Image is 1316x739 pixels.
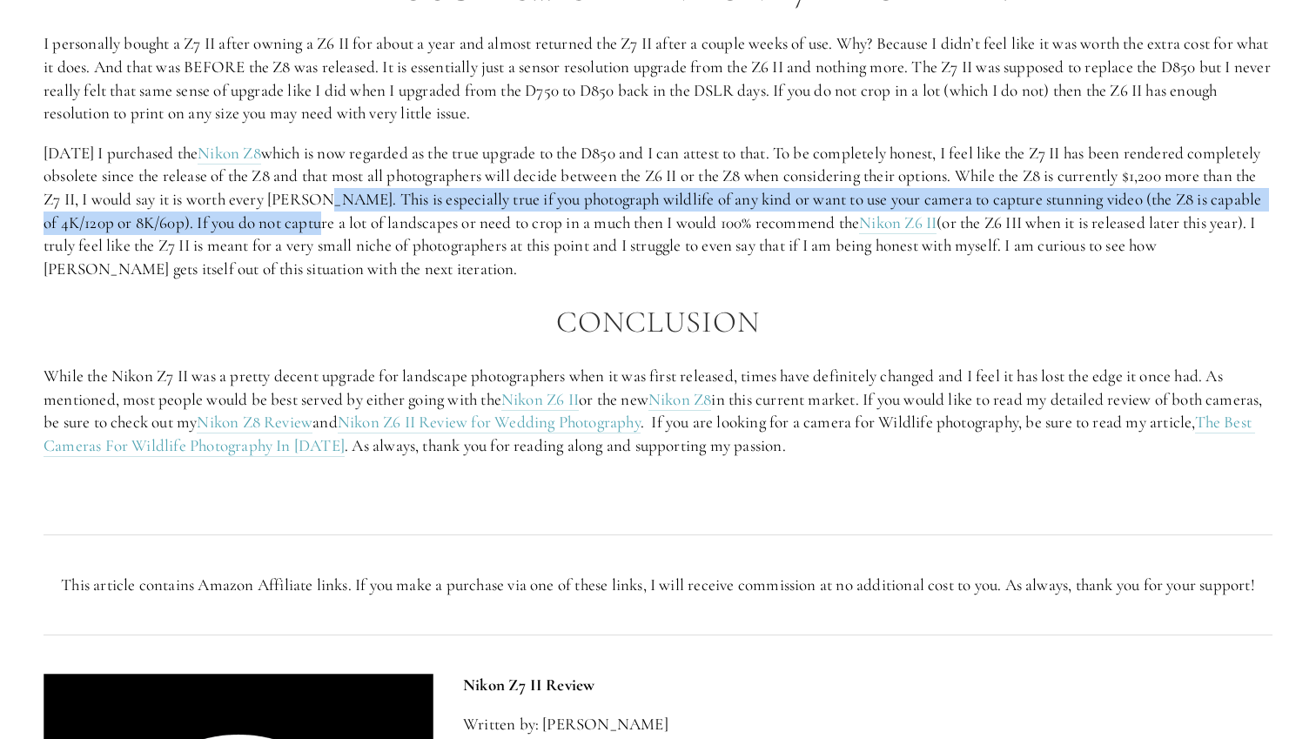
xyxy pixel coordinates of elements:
[859,212,937,234] a: Nikon Z6 II
[463,675,594,695] strong: Nikon Z7 II Review
[648,389,712,411] a: Nikon Z8
[463,713,1272,736] p: Written by: [PERSON_NAME]
[44,365,1272,457] p: While the Nikon Z7 II was a pretty decent upgrade for landscape photographers when it was first r...
[44,574,1272,597] p: This article contains Amazon Affiliate links. If you make a purchase via one of these links, I wi...
[44,306,1272,339] h2: Conclusion
[44,142,1272,281] p: [DATE] I purchased the which is now regarded as the true upgrade to the D850 and I can attest to ...
[44,412,1255,457] a: The Best Cameras For Wildlife Photography In [DATE]
[197,412,312,433] a: Nikon Z8 Review
[44,32,1272,124] p: I personally bought a Z7 II after owning a Z6 II for about a year and almost returned the Z7 II a...
[198,143,261,165] a: Nikon Z8
[501,389,579,411] a: Nikon Z6 II
[338,412,641,433] a: Nikon Z6 II Review for Wedding Photography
